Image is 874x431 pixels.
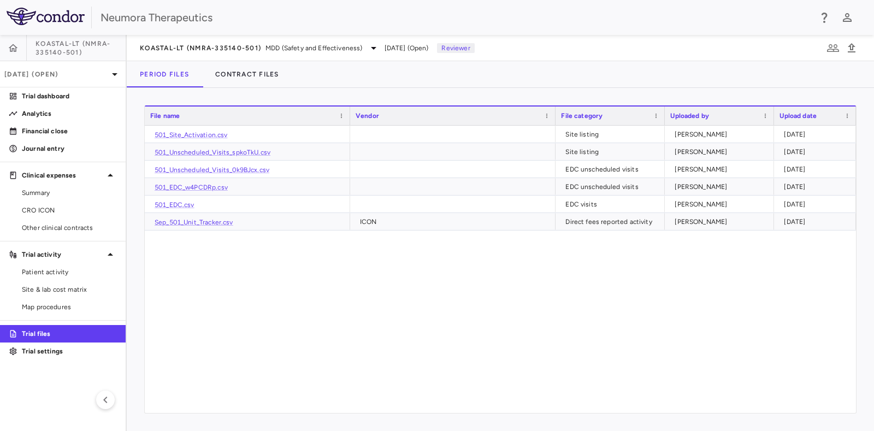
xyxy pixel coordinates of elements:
div: [DATE] [784,213,851,231]
div: ICON [360,213,550,231]
button: Contract Files [202,61,292,87]
a: 501_EDC.csv [155,201,194,209]
div: Site listing [565,126,659,143]
div: [DATE] [784,126,851,143]
span: KOASTAL-LT (NMRA-335140-501) [140,44,261,52]
div: Direct fees reported activity [565,213,659,231]
div: EDC unscheduled visits [565,178,659,196]
div: [PERSON_NAME] [675,126,769,143]
a: 501_EDC_w4PCDRp.csv [155,184,228,191]
div: EDC visits [565,196,659,213]
span: Upload date [779,112,817,120]
img: logo-full-BYUhSk78.svg [7,8,85,25]
p: Trial activity [22,250,104,259]
span: File category [561,112,603,120]
span: MDD (Safety and Effectiveness) [265,43,363,53]
p: Trial files [22,329,117,339]
p: Financial close [22,126,117,136]
span: Vendor [356,112,379,120]
p: Trial settings [22,346,117,356]
span: KOASTAL-LT (NMRA-335140-501) [36,39,126,57]
a: Sep_501_Unit_Tracker.csv [155,219,233,226]
p: Reviewer [437,43,474,53]
span: CRO ICON [22,205,117,215]
p: Analytics [22,109,117,119]
span: Site & lab cost matrix [22,285,117,294]
a: 501_Unscheduled_Visits_spkoTkU.csv [155,149,270,156]
p: Trial dashboard [22,91,117,101]
div: [DATE] [784,196,851,213]
div: [DATE] [784,178,851,196]
span: Other clinical contracts [22,223,117,233]
div: [DATE] [784,143,851,161]
div: [PERSON_NAME] [675,213,769,231]
div: [PERSON_NAME] [675,178,769,196]
p: [DATE] (Open) [4,69,108,79]
span: Summary [22,188,117,198]
a: 501_Site_Activation.csv [155,131,227,139]
div: EDC unscheduled visits [565,161,659,178]
div: Site listing [565,143,659,161]
span: Patient activity [22,267,117,277]
p: Journal entry [22,144,117,153]
div: [DATE] [784,161,851,178]
button: Period Files [127,61,202,87]
div: [PERSON_NAME] [675,161,769,178]
div: [PERSON_NAME] [675,196,769,213]
div: Neumora Therapeutics [101,9,811,26]
a: 501_Unscheduled_Visits_0k9BJcx.csv [155,166,269,174]
span: Map procedures [22,302,117,312]
span: File name [150,112,180,120]
span: [DATE] (Open) [385,43,429,53]
div: [PERSON_NAME] [675,143,769,161]
p: Clinical expenses [22,170,104,180]
span: Uploaded by [670,112,709,120]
